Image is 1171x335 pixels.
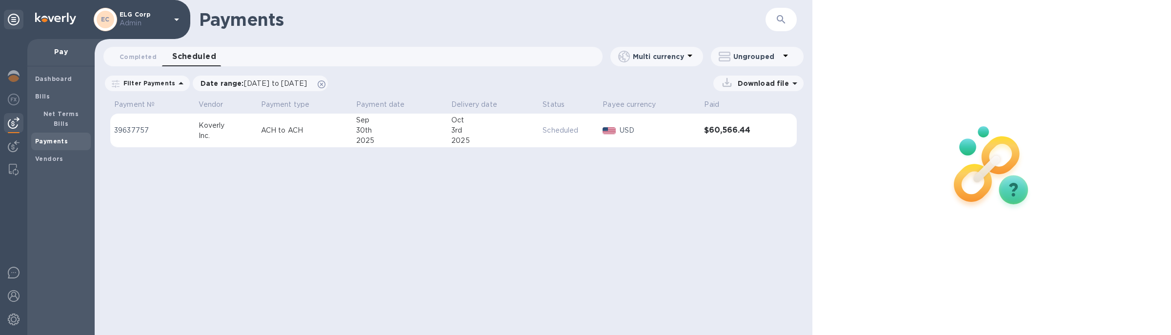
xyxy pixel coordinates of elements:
[4,10,23,29] div: Unpin categories
[356,99,405,110] p: Payment date
[261,125,348,136] p: ACH to ACH
[451,136,535,146] div: 2025
[101,16,110,23] b: EC
[120,52,157,62] span: Completed
[734,79,789,88] p: Download file
[261,99,323,110] span: Payment type
[120,18,168,28] p: Admin
[451,125,535,136] div: 3rd
[733,52,780,61] p: Ungrouped
[193,76,328,91] div: Date range:[DATE] to [DATE]
[451,99,497,110] p: Delivery date
[114,125,191,136] p: 39637757
[199,120,253,131] div: Koverly
[543,99,565,110] p: Status
[603,127,616,134] img: USD
[120,79,175,87] p: Filter Payments
[199,99,236,110] span: Vendor
[356,115,444,125] div: Sep
[543,99,577,110] span: Status
[356,99,418,110] span: Payment date
[35,138,68,145] b: Payments
[620,125,696,136] p: USD
[633,52,684,61] p: Multi currency
[114,99,167,110] span: Payment №
[120,11,168,28] p: ELG Corp
[199,99,223,110] p: Vendor
[704,99,719,110] p: Paid
[201,79,312,88] p: Date range :
[451,99,510,110] span: Delivery date
[261,99,310,110] p: Payment type
[704,126,771,135] h3: $60,566.44
[43,110,79,127] b: Net Terms Bills
[603,99,656,110] p: Payee currency
[8,94,20,105] img: Foreign exchange
[356,136,444,146] div: 2025
[35,75,72,82] b: Dashboard
[704,99,732,110] span: Paid
[543,125,595,136] p: Scheduled
[244,79,307,87] span: [DATE] to [DATE]
[35,47,87,57] p: Pay
[35,155,63,162] b: Vendors
[603,99,668,110] span: Payee currency
[356,125,444,136] div: 30th
[114,99,155,110] p: Payment №
[199,9,766,30] h1: Payments
[172,50,216,63] span: Scheduled
[199,131,253,141] div: Inc.
[35,93,50,100] b: Bills
[35,13,76,24] img: Logo
[451,115,535,125] div: Oct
